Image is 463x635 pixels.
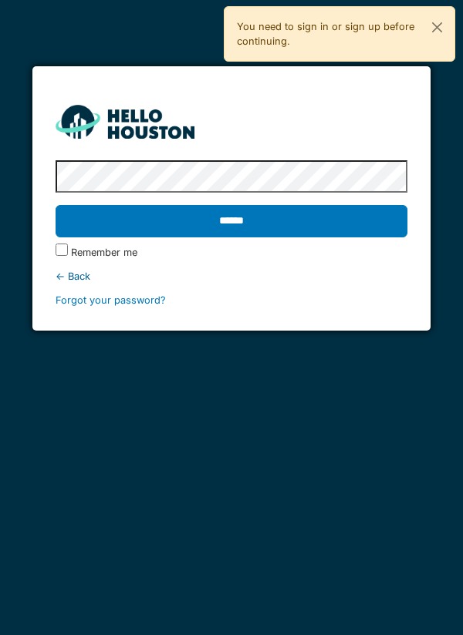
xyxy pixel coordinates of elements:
[56,294,166,306] a: Forgot your password?
[71,245,137,260] label: Remember me
[56,269,408,284] div: ← Back
[224,6,455,62] div: You need to sign in or sign up before continuing.
[420,7,455,48] button: Close
[56,105,194,138] img: HH_line-BYnF2_Hg.png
